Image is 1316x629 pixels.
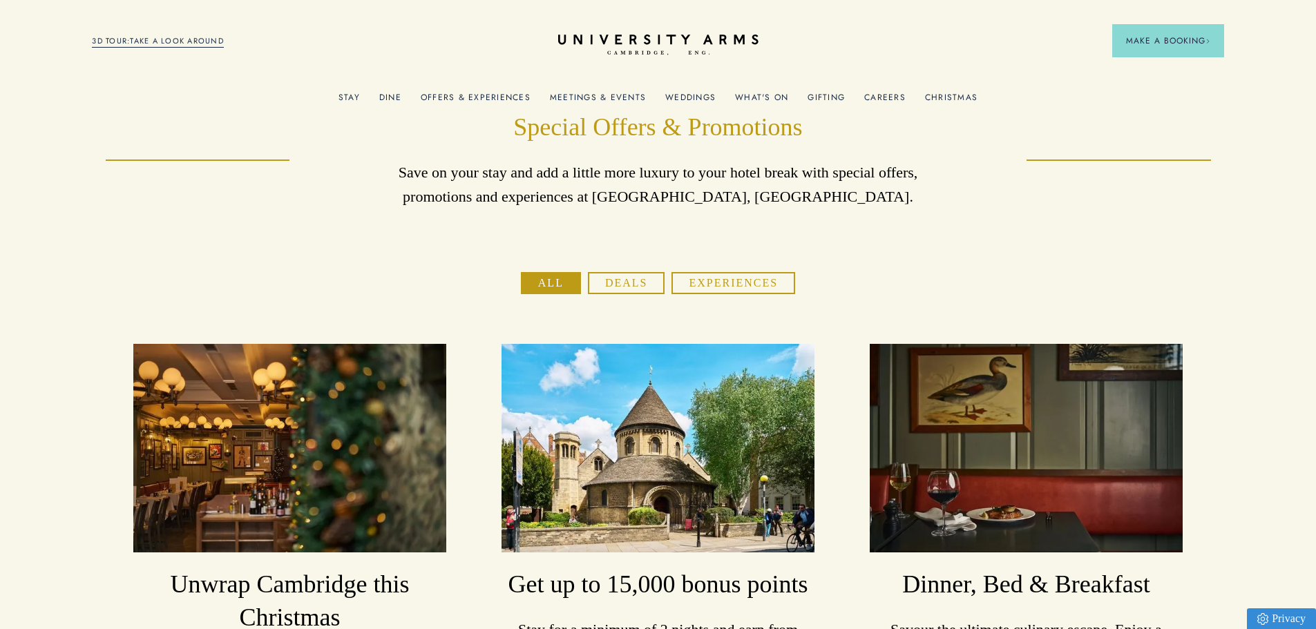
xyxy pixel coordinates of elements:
[382,160,935,209] p: Save on your stay and add a little more luxury to your hotel break with special offers, promotion...
[870,344,1182,552] img: image-a84cd6be42fa7fc105742933f10646be5f14c709-3000x2000-jpg
[1112,24,1224,57] button: Make a BookingArrow icon
[925,93,978,110] a: Christmas
[1205,39,1210,43] img: Arrow icon
[338,93,360,110] a: Stay
[521,272,581,294] button: All
[808,93,845,110] a: Gifting
[421,93,531,110] a: Offers & Experiences
[665,93,716,110] a: Weddings
[870,568,1182,601] h3: Dinner, Bed & Breakfast
[1257,613,1268,625] img: Privacy
[92,35,224,48] a: 3D TOUR:TAKE A LOOK AROUND
[502,344,814,552] img: image-a169143ac3192f8fe22129d7686b8569f7c1e8bc-2500x1667-jpg
[558,35,759,56] a: Home
[1126,35,1210,47] span: Make a Booking
[382,111,935,144] h1: Special Offers & Promotions
[502,568,814,601] h3: Get up to 15,000 bonus points
[735,93,788,110] a: What's On
[1247,608,1316,629] a: Privacy
[671,272,795,294] button: Experiences
[550,93,646,110] a: Meetings & Events
[379,93,401,110] a: Dine
[588,272,665,294] button: Deals
[133,344,446,552] img: image-8c003cf989d0ef1515925c9ae6c58a0350393050-2500x1667-jpg
[864,93,906,110] a: Careers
